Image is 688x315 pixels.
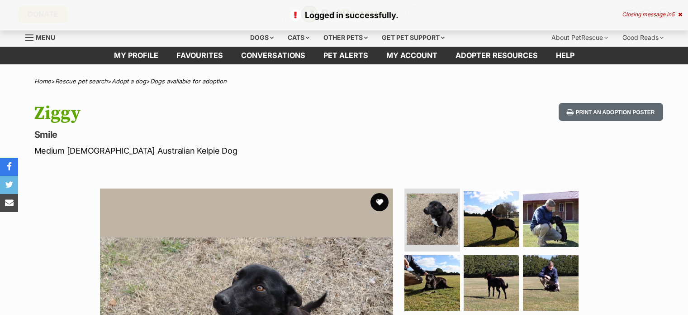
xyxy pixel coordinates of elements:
[464,191,519,247] img: Photo of Ziggy
[523,255,579,311] img: Photo of Ziggy
[616,29,670,47] div: Good Reads
[34,128,417,141] p: Smile
[34,78,51,85] a: Home
[407,194,458,245] img: Photo of Ziggy
[370,193,389,211] button: favourite
[559,103,663,121] button: Print an adoption poster
[34,103,417,124] h1: Ziggy
[377,47,446,64] a: My account
[404,255,460,311] img: Photo of Ziggy
[317,29,374,47] div: Other pets
[232,47,314,64] a: conversations
[545,29,614,47] div: About PetRescue
[464,255,519,311] img: Photo of Ziggy
[167,47,232,64] a: Favourites
[622,11,682,18] div: Closing message in
[150,78,227,85] a: Dogs available for adoption
[375,29,451,47] div: Get pet support
[105,47,167,64] a: My profile
[55,78,108,85] a: Rescue pet search
[12,78,677,85] div: > > >
[36,34,55,41] span: Menu
[671,11,674,18] span: 5
[25,29,62,45] a: Menu
[9,9,679,21] p: Logged in successfully.
[112,78,146,85] a: Adopt a dog
[446,47,547,64] a: Adopter resources
[34,145,417,157] p: Medium [DEMOGRAPHIC_DATA] Australian Kelpie Dog
[244,29,280,47] div: Dogs
[314,47,377,64] a: Pet alerts
[523,191,579,247] img: Photo of Ziggy
[547,47,584,64] a: Help
[281,29,316,47] div: Cats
